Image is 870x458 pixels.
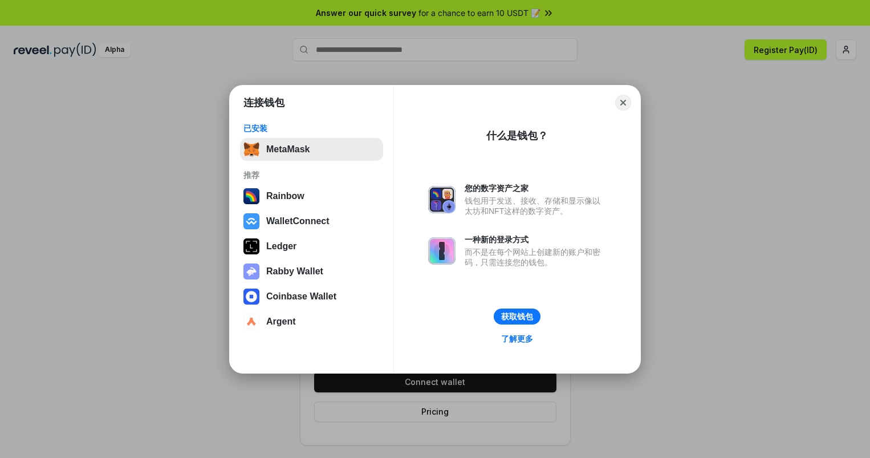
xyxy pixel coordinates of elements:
div: Rainbow [266,191,304,201]
h1: 连接钱包 [243,96,284,110]
div: 已安装 [243,123,380,133]
img: svg+xml,%3Csvg%20width%3D%2228%22%20height%3D%2228%22%20viewBox%3D%220%200%2028%2028%22%20fill%3D... [243,289,259,305]
button: MetaMask [240,138,383,161]
img: svg+xml,%3Csvg%20width%3D%2228%22%20height%3D%2228%22%20viewBox%3D%220%200%2028%2028%22%20fill%3D... [243,213,259,229]
button: Rainbow [240,185,383,208]
img: svg+xml,%3Csvg%20xmlns%3D%22http%3A%2F%2Fwww.w3.org%2F2000%2Fsvg%22%20fill%3D%22none%22%20viewBox... [243,264,259,279]
div: Argent [266,317,296,327]
div: 您的数字资产之家 [465,183,606,193]
img: svg+xml,%3Csvg%20width%3D%22120%22%20height%3D%22120%22%20viewBox%3D%220%200%20120%20120%22%20fil... [243,188,259,204]
img: svg+xml,%3Csvg%20width%3D%2228%22%20height%3D%2228%22%20viewBox%3D%220%200%2028%2028%22%20fill%3D... [243,314,259,330]
div: WalletConnect [266,216,330,226]
button: Rabby Wallet [240,260,383,283]
button: Argent [240,310,383,333]
button: Coinbase Wallet [240,285,383,308]
div: MetaMask [266,144,310,155]
div: Coinbase Wallet [266,291,336,302]
div: 一种新的登录方式 [465,234,606,245]
button: 获取钱包 [494,309,540,325]
button: Close [615,95,631,111]
div: 什么是钱包？ [486,129,548,143]
a: 了解更多 [494,331,540,346]
div: Ledger [266,241,296,252]
img: svg+xml,%3Csvg%20xmlns%3D%22http%3A%2F%2Fwww.w3.org%2F2000%2Fsvg%22%20fill%3D%22none%22%20viewBox... [428,237,456,265]
img: svg+xml,%3Csvg%20fill%3D%22none%22%20height%3D%2233%22%20viewBox%3D%220%200%2035%2033%22%20width%... [243,141,259,157]
button: Ledger [240,235,383,258]
div: 而不是在每个网站上创建新的账户和密码，只需连接您的钱包。 [465,247,606,267]
button: WalletConnect [240,210,383,233]
div: 钱包用于发送、接收、存储和显示像以太坊和NFT这样的数字资产。 [465,196,606,216]
div: 获取钱包 [501,311,533,322]
div: 推荐 [243,170,380,180]
div: 了解更多 [501,334,533,344]
img: svg+xml,%3Csvg%20xmlns%3D%22http%3A%2F%2Fwww.w3.org%2F2000%2Fsvg%22%20fill%3D%22none%22%20viewBox... [428,186,456,213]
div: Rabby Wallet [266,266,323,277]
img: svg+xml,%3Csvg%20xmlns%3D%22http%3A%2F%2Fwww.w3.org%2F2000%2Fsvg%22%20width%3D%2228%22%20height%3... [243,238,259,254]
